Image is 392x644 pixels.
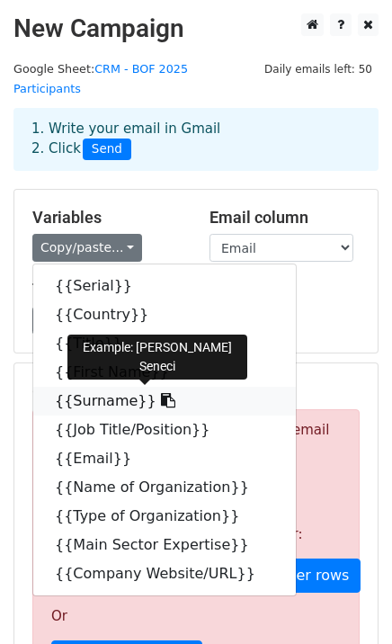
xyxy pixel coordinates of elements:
a: Daily emails left: 50 [258,62,379,76]
span: Send [83,139,131,160]
h5: Variables [32,208,183,228]
h2: New Campaign [13,13,379,44]
a: {{Main Sector Expertise}} [33,531,296,559]
div: 1. Write your email in Gmail 2. Click [18,119,374,160]
a: {{Surname}} [33,387,296,416]
div: Example: [PERSON_NAME] Seneci [67,335,247,380]
small: Google Sheet: [13,62,188,96]
span: Daily emails left: 50 [258,59,379,79]
div: Tiện ích trò chuyện [302,558,392,644]
a: {{Company Website/URL}} [33,559,296,588]
iframe: Chat Widget [302,558,392,644]
p: Or [51,607,341,626]
a: {{Serial}} [33,272,296,300]
a: {{Country}} [33,300,296,329]
a: {{Job Title/Position}} [33,416,296,444]
a: CRM - BOF 2025 Participants [13,62,188,96]
a: {{Email}} [33,444,296,473]
a: {{Title}} [33,329,296,358]
a: {{Type of Organization}} [33,502,296,531]
h5: Email column [209,208,360,228]
a: Copy/paste... [32,234,142,262]
a: {{Name of Organization}} [33,473,296,502]
a: {{First Name}} [33,358,296,387]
